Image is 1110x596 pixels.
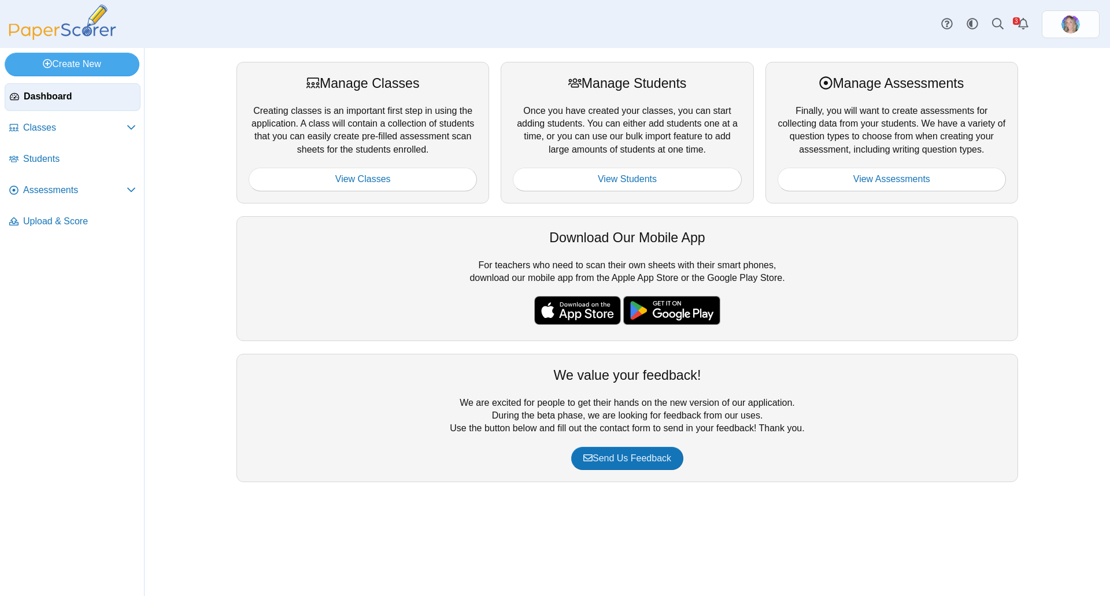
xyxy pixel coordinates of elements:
[1061,15,1080,34] span: Sara Williams
[236,216,1018,341] div: For teachers who need to scan their own sheets with their smart phones, download our mobile app f...
[1011,12,1036,37] a: Alerts
[23,153,136,165] span: Students
[249,168,477,191] a: View Classes
[5,5,120,40] img: PaperScorer
[5,32,120,42] a: PaperScorer
[236,354,1018,482] div: We are excited for people to get their hands on the new version of our application. During the be...
[513,168,741,191] a: View Students
[249,366,1006,384] div: We value your feedback!
[623,296,720,325] img: google-play-badge.png
[5,177,140,205] a: Assessments
[1042,10,1100,38] a: ps.v2M9Ba2uJqV0smYq
[5,114,140,142] a: Classes
[23,121,127,134] span: Classes
[249,74,477,92] div: Manage Classes
[778,168,1006,191] a: View Assessments
[236,62,489,203] div: Creating classes is an important first step in using the application. A class will contain a coll...
[5,208,140,236] a: Upload & Score
[23,215,136,228] span: Upload & Score
[534,296,621,325] img: apple-store-badge.svg
[24,90,135,103] span: Dashboard
[1061,15,1080,34] img: ps.v2M9Ba2uJqV0smYq
[583,453,671,463] span: Send Us Feedback
[765,62,1018,203] div: Finally, you will want to create assessments for collecting data from your students. We have a va...
[501,62,753,203] div: Once you have created your classes, you can start adding students. You can either add students on...
[5,53,139,76] a: Create New
[23,184,127,197] span: Assessments
[513,74,741,92] div: Manage Students
[571,447,683,470] a: Send Us Feedback
[5,83,140,111] a: Dashboard
[778,74,1006,92] div: Manage Assessments
[5,146,140,173] a: Students
[249,228,1006,247] div: Download Our Mobile App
